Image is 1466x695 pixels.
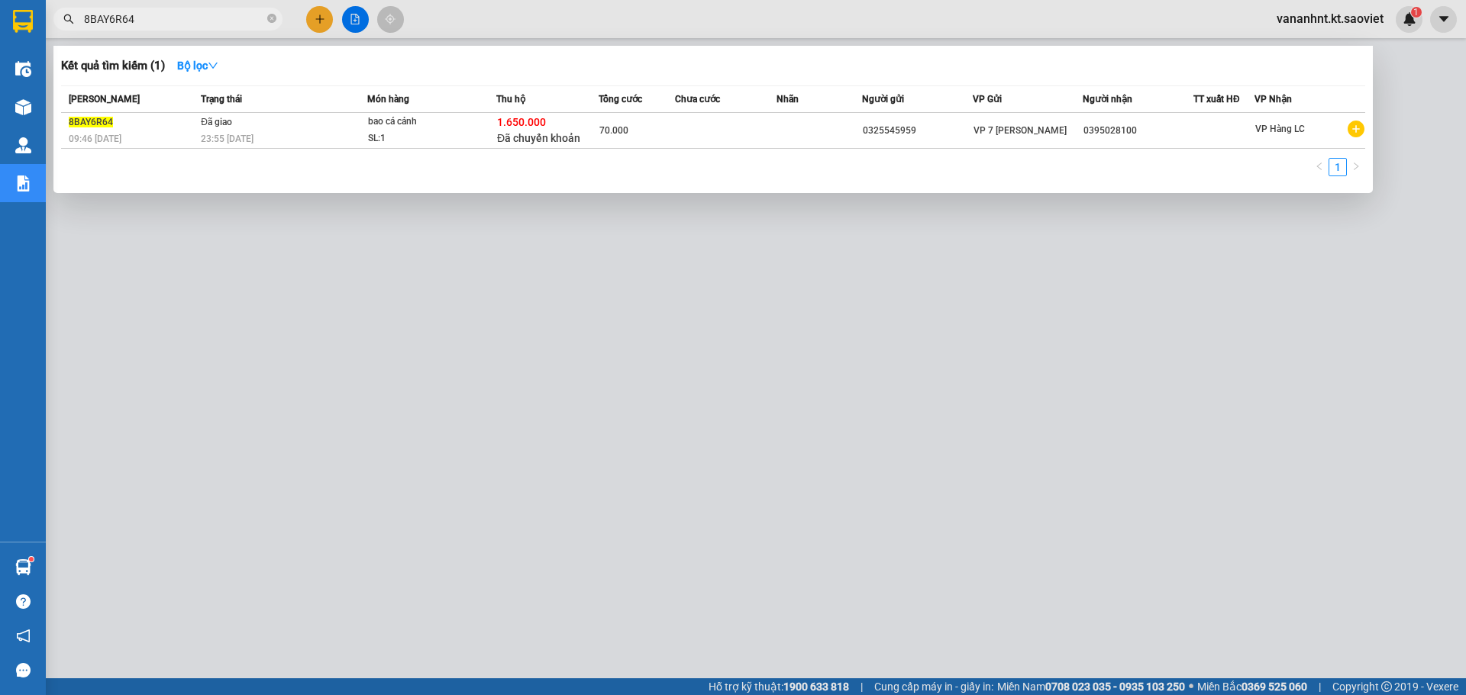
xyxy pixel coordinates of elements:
[15,175,31,191] img: solution-icon
[69,117,113,127] span: 8BAY6R64
[201,134,253,144] span: 23:55 [DATE]
[16,663,31,677] span: message
[973,94,1002,105] span: VP Gửi
[675,94,720,105] span: Chưa cước
[1083,123,1193,139] div: 0395028100
[61,58,165,74] h3: Kết quả tìm kiếm ( 1 )
[863,123,972,139] div: 0325545959
[63,14,74,24] span: search
[208,60,218,71] span: down
[13,10,33,33] img: logo-vxr
[16,594,31,609] span: question-circle
[15,61,31,77] img: warehouse-icon
[15,99,31,115] img: warehouse-icon
[599,94,642,105] span: Tổng cước
[1310,158,1329,176] li: Previous Page
[1329,159,1346,175] a: 1
[496,94,525,105] span: Thu hộ
[1254,94,1292,105] span: VP Nhận
[1351,162,1361,171] span: right
[777,94,799,105] span: Nhãn
[29,557,34,561] sup: 1
[368,130,483,147] div: SL: 1
[599,125,628,136] span: 70.000
[862,94,904,105] span: Người gửi
[84,11,264,27] input: Tìm tên, số ĐT hoặc mã đơn
[16,629,31,643] span: notification
[367,94,409,105] span: Món hàng
[1255,124,1305,134] span: VP Hàng LC
[1083,94,1132,105] span: Người nhận
[1329,158,1347,176] li: 1
[267,14,276,23] span: close-circle
[267,12,276,27] span: close-circle
[165,53,231,78] button: Bộ lọcdown
[1347,158,1365,176] button: right
[497,116,546,128] span: 1.650.000
[1347,158,1365,176] li: Next Page
[368,114,483,130] div: bao cá cảnh
[15,137,31,153] img: warehouse-icon
[497,132,580,144] span: Đã chuyển khoản
[1348,121,1364,137] span: plus-circle
[1193,94,1240,105] span: TT xuất HĐ
[201,117,232,127] span: Đã giao
[15,559,31,575] img: warehouse-icon
[201,94,242,105] span: Trạng thái
[1310,158,1329,176] button: left
[1315,162,1324,171] span: left
[69,134,121,144] span: 09:46 [DATE]
[69,94,140,105] span: [PERSON_NAME]
[974,125,1067,136] span: VP 7 [PERSON_NAME]
[177,60,218,72] strong: Bộ lọc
